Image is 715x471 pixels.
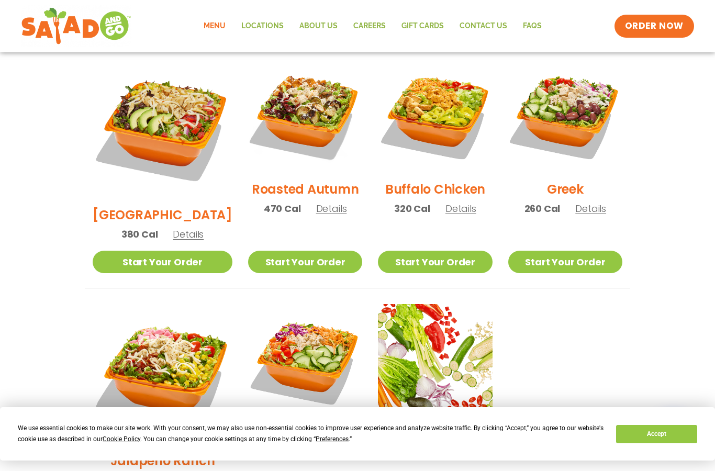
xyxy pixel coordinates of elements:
[196,14,550,38] nav: Menu
[508,58,622,172] img: Product photo for Greek Salad
[575,202,606,215] span: Details
[121,227,158,241] span: 380 Cal
[345,14,394,38] a: Careers
[615,15,694,38] a: ORDER NOW
[173,228,204,241] span: Details
[196,14,233,38] a: Menu
[264,201,301,216] span: 470 Cal
[248,251,362,273] a: Start Your Order
[625,20,684,32] span: ORDER NOW
[515,14,550,38] a: FAQs
[316,202,347,215] span: Details
[378,58,492,172] img: Product photo for Buffalo Chicken Salad
[93,206,232,224] h2: [GEOGRAPHIC_DATA]
[103,435,140,443] span: Cookie Policy
[21,5,131,47] img: new-SAG-logo-768×292
[248,304,362,418] img: Product photo for Thai Salad
[233,14,292,38] a: Locations
[616,425,697,443] button: Accept
[378,304,492,418] img: Product photo for Build Your Own
[394,14,452,38] a: GIFT CARDS
[252,180,359,198] h2: Roasted Autumn
[248,58,362,172] img: Product photo for Roasted Autumn Salad
[508,251,622,273] a: Start Your Order
[445,202,476,215] span: Details
[18,423,604,445] div: We use essential cookies to make our site work. With your consent, we may also use non-essential ...
[524,201,561,216] span: 260 Cal
[93,304,232,444] img: Product photo for Jalapeño Ranch Salad
[547,180,584,198] h2: Greek
[93,58,232,198] img: Product photo for BBQ Ranch Salad
[292,14,345,38] a: About Us
[394,201,430,216] span: 320 Cal
[378,251,492,273] a: Start Your Order
[316,435,349,443] span: Preferences
[385,180,485,198] h2: Buffalo Chicken
[110,452,215,470] h2: Jalapeño Ranch
[93,251,232,273] a: Start Your Order
[452,14,515,38] a: Contact Us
